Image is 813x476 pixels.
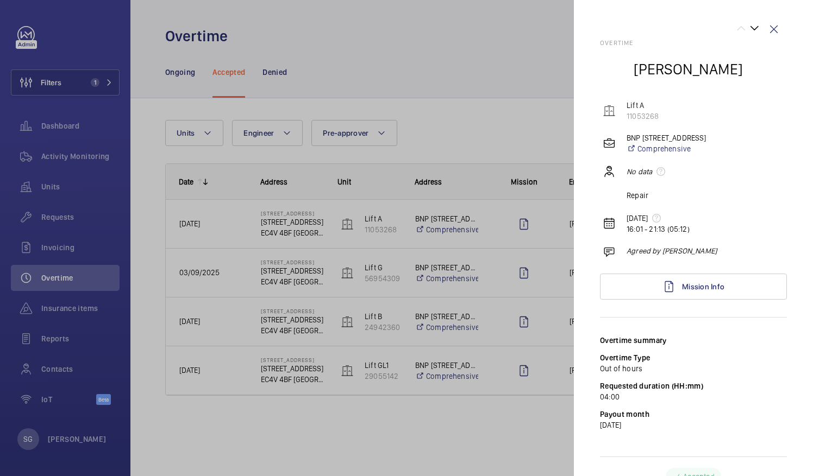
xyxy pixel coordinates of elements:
p: 04:00 [600,391,787,402]
h2: [PERSON_NAME] [634,59,743,79]
p: [DATE] [627,213,690,224]
p: Agreed by [PERSON_NAME] [627,245,717,256]
p: BNP [STREET_ADDRESS] [627,132,706,143]
p: Out of hours [600,363,787,374]
em: No data [627,166,652,177]
p: Repair [627,190,648,201]
a: Mission Info [600,274,787,300]
a: Comprehensive [627,143,706,154]
label: Payout month [600,410,649,418]
span: Mission Info [682,282,724,291]
p: 16:01 - 21:13 (05:12) [627,224,690,234]
div: Overtime summary [600,335,787,346]
img: elevator.svg [603,104,616,117]
label: Overtime Type [600,353,651,362]
h2: Overtime [600,39,787,47]
p: Lift A [627,100,659,111]
p: [DATE] [600,420,787,430]
label: Requested duration (HH:mm) [600,382,703,390]
p: 11053268 [627,111,659,122]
